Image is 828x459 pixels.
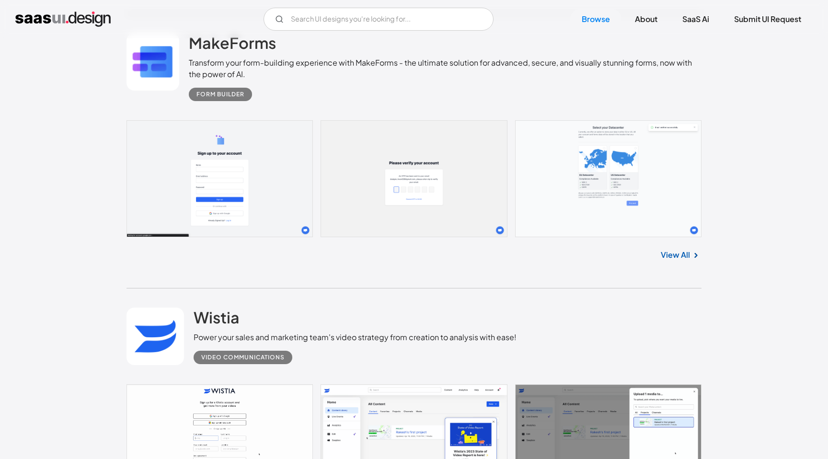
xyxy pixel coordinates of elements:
[201,352,285,363] div: Video Communications
[189,33,276,52] h2: MakeForms
[196,89,244,100] div: Form Builder
[194,332,517,343] div: Power your sales and marketing team's video strategy from creation to analysis with ease!
[570,9,621,30] a: Browse
[671,9,721,30] a: SaaS Ai
[661,249,690,261] a: View All
[189,33,276,57] a: MakeForms
[623,9,669,30] a: About
[723,9,813,30] a: Submit UI Request
[264,8,494,31] form: Email Form
[15,11,111,27] a: home
[194,308,240,332] a: Wistia
[264,8,494,31] input: Search UI designs you're looking for...
[194,308,240,327] h2: Wistia
[189,57,701,80] div: Transform your form-building experience with MakeForms - the ultimate solution for advanced, secu...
